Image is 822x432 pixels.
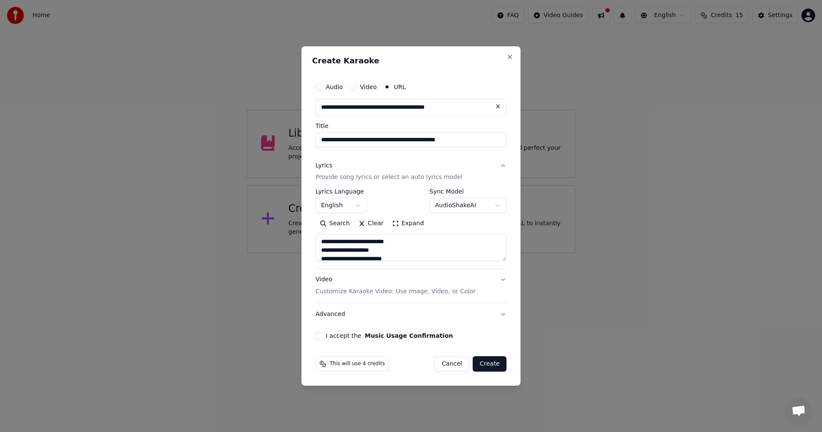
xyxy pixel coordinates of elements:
[316,287,476,296] p: Customize Karaoke Video: Use Image, Video, or Color
[316,161,332,170] div: Lyrics
[326,84,343,90] label: Audio
[316,189,367,195] label: Lyrics Language
[316,217,354,231] button: Search
[312,57,510,65] h2: Create Karaoke
[316,123,506,129] label: Title
[388,217,428,231] button: Expand
[316,303,506,325] button: Advanced
[330,360,385,367] span: This will use 4 credits
[316,189,506,268] div: LyricsProvide song lyrics or select an auto lyrics model
[360,84,377,90] label: Video
[316,269,506,303] button: VideoCustomize Karaoke Video: Use Image, Video, or Color
[473,356,506,372] button: Create
[316,276,476,296] div: Video
[394,84,406,90] label: URL
[435,356,469,372] button: Cancel
[354,217,388,231] button: Clear
[365,333,453,339] button: I accept the
[316,173,462,182] p: Provide song lyrics or select an auto lyrics model
[326,333,453,339] label: I accept the
[429,189,506,195] label: Sync Model
[316,155,506,189] button: LyricsProvide song lyrics or select an auto lyrics model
